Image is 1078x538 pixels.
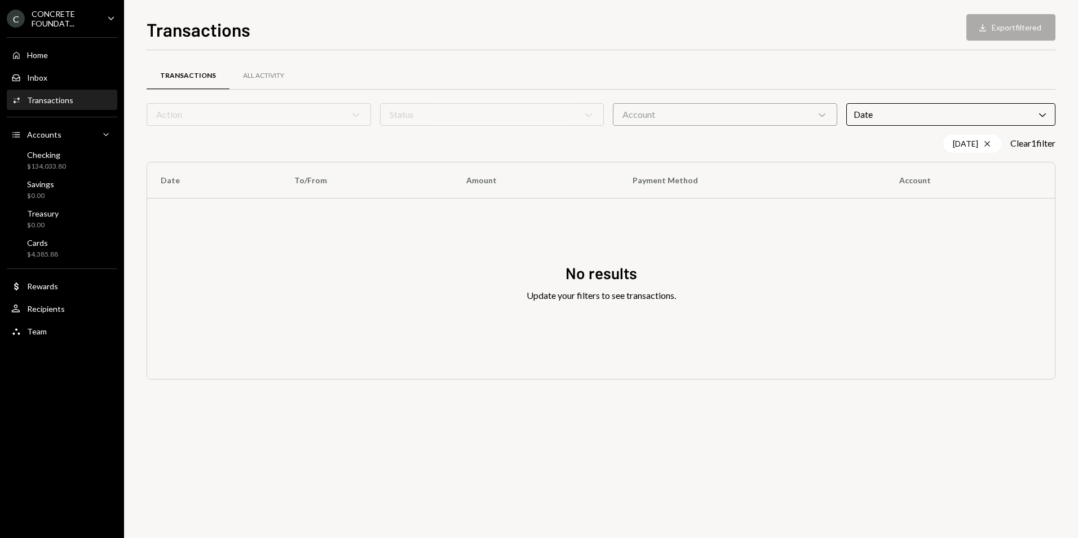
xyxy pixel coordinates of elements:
a: Rewards [7,276,117,296]
a: Home [7,45,117,65]
button: Clear1filter [1010,138,1055,149]
a: Checking$134,033.80 [7,147,117,174]
div: C [7,10,25,28]
a: Team [7,321,117,341]
div: Checking [27,150,66,160]
div: Treasury [27,209,59,218]
a: Inbox [7,67,117,87]
th: Account [886,162,1055,199]
a: Recipients [7,298,117,319]
div: Inbox [27,73,47,82]
th: Amount [453,162,618,199]
th: To/From [281,162,453,199]
a: Savings$0.00 [7,176,117,203]
div: CONCRETE FOUNDAT... [32,9,98,28]
div: Date [846,103,1055,126]
div: Home [27,50,48,60]
div: Savings [27,179,54,189]
div: $0.00 [27,221,59,230]
div: Team [27,327,47,336]
div: All Activity [243,71,284,81]
div: Accounts [27,130,61,139]
div: $134,033.80 [27,162,66,171]
div: $4,385.88 [27,250,58,259]
div: No results [565,262,637,284]
div: Account [613,103,837,126]
div: Update your filters to see transactions. [527,289,676,302]
div: Cards [27,238,58,248]
h1: Transactions [147,18,250,41]
th: Date [147,162,281,199]
div: [DATE] [943,135,1001,153]
a: Treasury$0.00 [7,205,117,232]
div: Recipients [27,304,65,314]
a: All Activity [229,61,298,90]
a: Cards$4,385.88 [7,235,117,262]
div: $0.00 [27,191,54,201]
div: Rewards [27,281,58,291]
a: Accounts [7,124,117,144]
div: Transactions [27,95,73,105]
th: Payment Method [619,162,886,199]
a: Transactions [7,90,117,110]
div: Transactions [160,71,216,81]
a: Transactions [147,61,229,90]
